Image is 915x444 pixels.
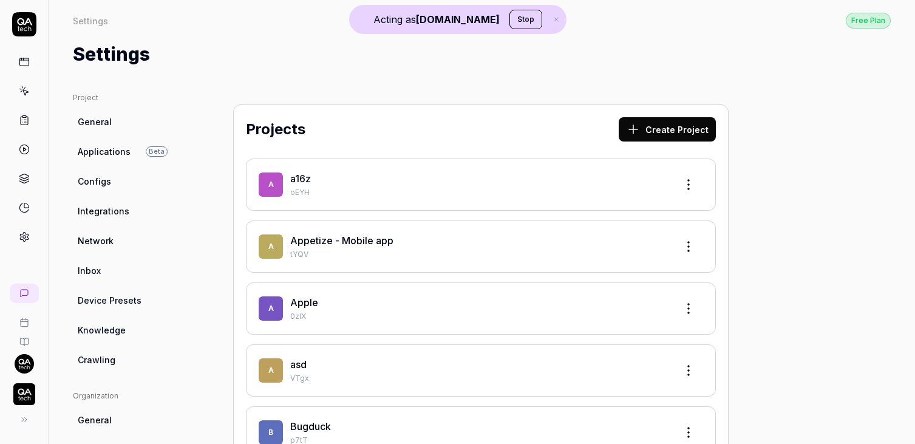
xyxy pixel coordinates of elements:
[78,205,129,217] span: Integrations
[78,115,112,128] span: General
[73,259,189,282] a: Inbox
[73,349,189,371] a: Crawling
[78,264,101,277] span: Inbox
[290,420,331,432] a: Bugduck
[73,319,189,341] a: Knowledge
[73,409,189,431] a: General
[846,13,891,29] div: Free Plan
[73,111,189,133] a: General
[78,414,112,426] span: General
[619,117,716,142] button: Create Project
[5,308,43,327] a: Book a call with us
[78,175,111,188] span: Configs
[259,296,283,321] span: A
[5,327,43,347] a: Documentation
[73,170,189,193] a: Configs
[78,234,114,247] span: Network
[509,10,542,29] button: Stop
[73,200,189,222] a: Integrations
[78,324,126,336] span: Knowledge
[846,12,891,29] button: Free Plan
[290,187,667,198] p: oEYH
[290,234,393,247] a: Appetize - Mobile app
[13,383,35,405] img: QA Tech Logo
[73,391,189,401] div: Organization
[78,294,141,307] span: Device Presets
[290,172,311,185] a: a16z
[15,354,34,374] img: 7ccf6c19-61ad-4a6c-8811-018b02a1b829.jpg
[290,358,307,371] a: asd
[73,140,189,163] a: ApplicationsBeta
[290,249,667,260] p: tYQV
[290,373,667,384] p: VTgx
[259,172,283,197] span: a
[78,353,115,366] span: Crawling
[73,41,150,68] h1: Settings
[290,296,318,309] a: Apple
[259,358,283,383] span: a
[78,145,131,158] span: Applications
[5,374,43,408] button: QA Tech Logo
[10,284,39,303] a: New conversation
[259,234,283,259] span: A
[73,230,189,252] a: Network
[73,289,189,312] a: Device Presets
[290,311,667,322] p: 0zIX
[146,146,168,157] span: Beta
[73,15,108,27] div: Settings
[246,118,305,140] h2: Projects
[73,92,189,103] div: Project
